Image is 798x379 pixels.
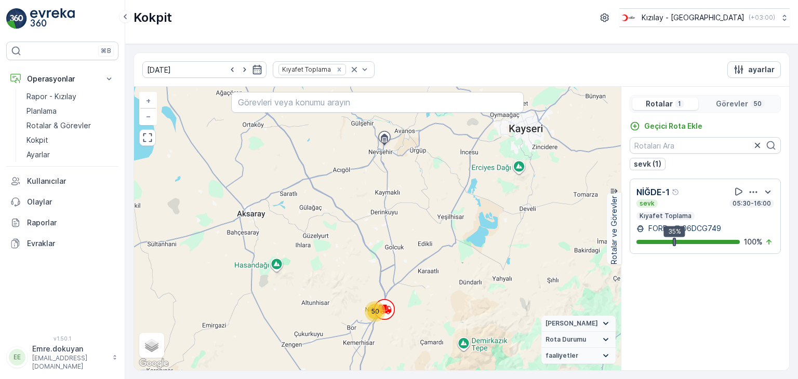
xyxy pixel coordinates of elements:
img: k%C4%B1z%C4%B1lay_D5CCths_t1JZB0k.png [619,12,637,23]
button: ayarlar [727,61,781,78]
a: Rapor - Kızılay [22,89,118,104]
p: Kokpit [26,135,48,145]
img: logo_light-DOdMpM7g.png [30,8,75,29]
p: Evraklar [27,238,114,249]
p: sevk [639,199,656,208]
p: Emre.dokuyan [32,344,107,354]
input: dd/mm/yyyy [142,61,267,78]
div: Remove Kıyafet Toplama [334,65,345,74]
div: 35% [664,226,685,237]
input: Görevleri veya konumu arayın [231,92,523,113]
p: Kızılay - [GEOGRAPHIC_DATA] [642,12,744,23]
a: Ayarlar [22,147,118,162]
p: Rapor - Kızılay [26,91,76,102]
span: 50 [371,307,379,315]
summary: faaliyetler [541,348,616,364]
p: Rotalar & Görevler [26,120,91,131]
p: ayarlar [748,64,775,75]
p: [EMAIL_ADDRESS][DOMAIN_NAME] [32,354,107,371]
p: Rotalar ve Görevler [609,196,619,264]
a: Uzaklaştır [140,109,156,124]
span: v 1.50.1 [6,335,118,342]
p: Kullanıcılar [27,176,114,186]
p: Raporlar [27,218,114,228]
p: Planlama [26,106,57,116]
span: + [146,96,151,105]
p: 1 [677,100,682,108]
p: sevk (1) [634,159,661,169]
summary: [PERSON_NAME] [541,316,616,332]
img: logo [6,8,27,29]
span: − [146,112,151,120]
span: Rota Durumu [546,335,586,344]
div: 50 [365,301,385,322]
p: Görevler [716,99,748,109]
p: Operasyonlar [27,74,98,84]
p: Kıyafet Toplama [639,212,693,220]
button: sevk (1) [630,158,666,170]
img: Google [137,357,171,370]
p: FORD [646,223,668,234]
p: 100 % [744,237,763,247]
button: EEEmre.dokuyan[EMAIL_ADDRESS][DOMAIN_NAME] [6,344,118,371]
p: 50 [752,100,763,108]
p: ( +03:00 ) [749,13,775,22]
p: Rotalar [646,99,673,109]
a: Layers [140,334,163,357]
button: Kızılay - [GEOGRAPHIC_DATA](+03:00) [619,8,790,27]
p: ⌘B [101,47,111,55]
input: Rotaları Ara [630,137,781,154]
p: Olaylar [27,197,114,207]
a: Kullanıcılar [6,171,118,192]
button: Operasyonlar [6,69,118,89]
a: Bu bölgeyi Google Haritalar'da açın (yeni pencerede açılır) [137,357,171,370]
a: Olaylar [6,192,118,212]
a: Rotalar & Görevler [22,118,118,133]
div: Kıyafet Toplama [279,64,332,74]
a: Evraklar [6,233,118,254]
a: Kokpit [22,133,118,147]
div: Yardım Araç İkonu [672,188,680,196]
p: NİĞDE-1 [636,186,670,198]
a: Raporlar [6,212,118,233]
p: Ayarlar [26,150,50,160]
p: Kokpit [134,9,172,26]
p: 06DCG749 [682,223,721,234]
a: Yakınlaştır [140,93,156,109]
span: faaliyetler [546,351,578,360]
a: Planlama [22,104,118,118]
div: EE [9,349,25,366]
a: Geçici Rota Ekle [630,121,702,131]
p: 05:30-16:00 [731,199,772,208]
span: [PERSON_NAME] [546,319,598,328]
p: Geçici Rota Ekle [644,121,702,131]
summary: Rota Durumu [541,332,616,348]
